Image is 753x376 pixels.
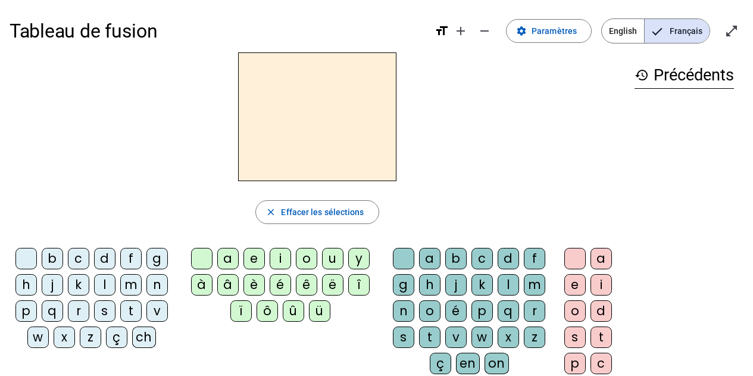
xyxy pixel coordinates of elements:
div: p [15,300,37,322]
h3: Précédents [635,62,734,89]
div: g [146,248,168,269]
div: x [54,327,75,348]
div: ë [322,274,343,296]
div: h [15,274,37,296]
div: l [94,274,115,296]
mat-icon: settings [516,26,527,36]
h1: Tableau de fusion [10,12,425,50]
div: è [243,274,265,296]
div: f [120,248,142,269]
div: q [498,300,519,322]
div: w [27,327,49,348]
div: a [590,248,612,269]
div: r [524,300,545,322]
mat-button-toggle-group: Language selection [601,18,710,43]
div: v [146,300,168,322]
div: s [564,327,586,348]
div: r [68,300,89,322]
span: Paramètres [532,24,577,38]
div: j [445,274,467,296]
div: en [456,353,480,374]
div: w [471,327,493,348]
div: b [42,248,63,269]
div: s [94,300,115,322]
div: à [191,274,213,296]
div: ch [132,327,156,348]
div: â [217,274,239,296]
div: n [146,274,168,296]
div: z [524,327,545,348]
button: Paramètres [506,19,592,43]
div: i [270,248,291,269]
div: d [498,248,519,269]
div: c [590,353,612,374]
div: u [322,248,343,269]
div: k [471,274,493,296]
mat-icon: close [265,207,276,217]
mat-icon: history [635,68,649,82]
span: Effacer les sélections [281,205,364,219]
div: e [243,248,265,269]
div: o [296,248,317,269]
span: English [602,19,644,43]
mat-icon: open_in_full [724,24,739,38]
div: f [524,248,545,269]
div: j [42,274,63,296]
div: ç [430,353,451,374]
div: d [94,248,115,269]
div: é [445,300,467,322]
div: ê [296,274,317,296]
div: ç [106,327,127,348]
div: p [564,353,586,374]
div: g [393,274,414,296]
button: Entrer en plein écran [720,19,743,43]
div: on [485,353,509,374]
mat-icon: add [454,24,468,38]
div: e [564,274,586,296]
div: û [283,300,304,322]
div: t [590,327,612,348]
div: a [217,248,239,269]
div: l [498,274,519,296]
div: k [68,274,89,296]
div: ô [257,300,278,322]
div: c [68,248,89,269]
button: Effacer les sélections [255,200,379,224]
div: d [590,300,612,322]
div: ï [230,300,252,322]
div: z [80,327,101,348]
div: y [348,248,370,269]
div: p [471,300,493,322]
div: v [445,327,467,348]
button: Augmenter la taille de la police [449,19,473,43]
div: m [524,274,545,296]
button: Diminuer la taille de la police [473,19,496,43]
div: s [393,327,414,348]
div: î [348,274,370,296]
div: b [445,248,467,269]
div: c [471,248,493,269]
div: o [419,300,440,322]
div: é [270,274,291,296]
div: t [120,300,142,322]
div: a [419,248,440,269]
div: t [419,327,440,348]
div: i [590,274,612,296]
div: m [120,274,142,296]
span: Français [645,19,710,43]
div: q [42,300,63,322]
div: x [498,327,519,348]
mat-icon: format_size [435,24,449,38]
div: h [419,274,440,296]
mat-icon: remove [477,24,492,38]
div: o [564,300,586,322]
div: n [393,300,414,322]
div: ü [309,300,330,322]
